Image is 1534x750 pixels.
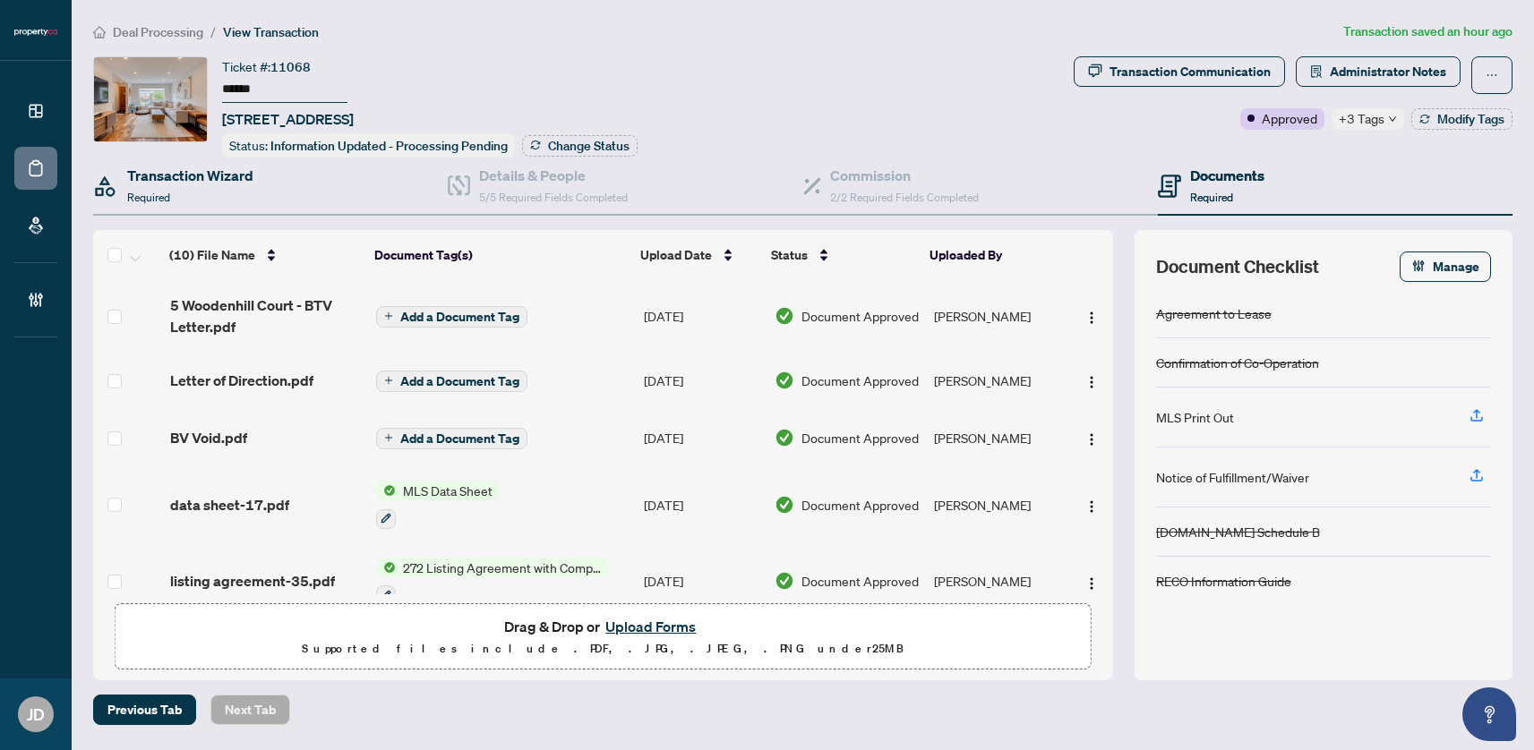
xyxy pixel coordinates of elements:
[1077,302,1106,330] button: Logo
[801,571,919,591] span: Document Approved
[922,230,1062,280] th: Uploaded By
[1084,576,1099,591] img: Logo
[479,165,628,186] h4: Details & People
[479,191,628,204] span: 5/5 Required Fields Completed
[1077,567,1106,595] button: Logo
[1156,467,1309,487] div: Notice of Fulfillment/Waiver
[1084,311,1099,325] img: Logo
[126,638,1080,660] p: Supported files include .PDF, .JPG, .JPEG, .PNG under 25 MB
[270,138,508,154] span: Information Updated - Processing Pending
[1074,56,1285,87] button: Transaction Communication
[400,311,519,323] span: Add a Document Tag
[170,494,289,516] span: data sheet-17.pdf
[210,21,216,42] li: /
[376,306,527,328] button: Add a Document Tag
[633,230,764,280] th: Upload Date
[637,409,768,466] td: [DATE]
[113,24,203,40] span: Deal Processing
[1190,191,1233,204] span: Required
[210,695,290,725] button: Next Tab
[637,466,768,543] td: [DATE]
[222,56,311,77] div: Ticket #:
[127,191,170,204] span: Required
[1084,499,1099,514] img: Logo
[1156,571,1291,591] div: RECO Information Guide
[170,370,313,391] span: Letter of Direction.pdf
[927,280,1067,352] td: [PERSON_NAME]
[775,371,794,390] img: Document Status
[376,558,396,577] img: Status Icon
[376,371,527,392] button: Add a Document Tag
[107,695,182,724] span: Previous Tab
[1462,687,1516,741] button: Open asap
[775,428,794,447] img: Document Status
[801,371,919,390] span: Document Approved
[637,352,768,409] td: [DATE]
[376,369,527,392] button: Add a Document Tag
[127,165,253,186] h4: Transaction Wizard
[384,311,393,320] span: plus
[170,570,335,592] span: listing agreement-35.pdf
[775,306,794,326] img: Document Status
[504,615,701,638] span: Drag & Drop or
[222,133,515,158] div: Status:
[771,245,808,265] span: Status
[94,57,207,141] img: IMG-W12416944_1.jpg
[376,558,608,606] button: Status Icon272 Listing Agreement with Company Schedule A
[1296,56,1461,87] button: Administrator Notes
[223,24,319,40] span: View Transaction
[169,245,255,265] span: (10) File Name
[775,495,794,515] img: Document Status
[1077,490,1106,519] button: Logo
[1156,407,1234,427] div: MLS Print Out
[1077,423,1106,452] button: Logo
[927,466,1067,543] td: [PERSON_NAME]
[637,543,768,620] td: [DATE]
[1084,432,1099,447] img: Logo
[384,433,393,442] span: plus
[830,165,979,186] h4: Commission
[367,230,633,280] th: Document Tag(s)
[1411,108,1513,130] button: Modify Tags
[1433,252,1479,281] span: Manage
[1156,303,1272,323] div: Agreement to Lease
[400,375,519,388] span: Add a Document Tag
[1156,353,1319,372] div: Confirmation of Co-Operation
[600,615,701,638] button: Upload Forms
[1156,522,1320,541] div: [DOMAIN_NAME] Schedule B
[376,481,396,500] img: Status Icon
[830,191,979,204] span: 2/2 Required Fields Completed
[927,543,1067,620] td: [PERSON_NAME]
[640,245,712,265] span: Upload Date
[376,481,500,529] button: Status IconMLS Data Sheet
[1110,57,1271,86] div: Transaction Communication
[222,108,354,130] span: [STREET_ADDRESS]
[927,352,1067,409] td: [PERSON_NAME]
[116,604,1091,670] span: Drag & Drop orUpload FormsSupported files include .PDF, .JPG, .JPEG, .PNG under25MB
[1190,165,1264,186] h4: Documents
[270,59,311,75] span: 11068
[1388,115,1397,124] span: down
[27,702,45,727] span: JD
[1339,108,1384,129] span: +3 Tags
[1084,375,1099,389] img: Logo
[801,428,919,447] span: Document Approved
[1343,21,1513,42] article: Transaction saved an hour ago
[764,230,922,280] th: Status
[376,428,527,449] button: Add a Document Tag
[1330,57,1446,86] span: Administrator Notes
[1077,366,1106,395] button: Logo
[376,426,527,449] button: Add a Document Tag
[400,432,519,445] span: Add a Document Tag
[162,230,367,280] th: (10) File Name
[170,427,247,448] span: BV Void.pdf
[384,376,393,385] span: plus
[637,280,768,352] td: [DATE]
[93,26,106,38] span: home
[93,695,196,725] button: Previous Tab
[396,558,608,577] span: 272 Listing Agreement with Company Schedule A
[1437,113,1504,125] span: Modify Tags
[1262,108,1317,128] span: Approved
[170,294,362,337] span: 5 Woodenhill Court - BTV Letter.pdf
[1310,65,1323,78] span: solution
